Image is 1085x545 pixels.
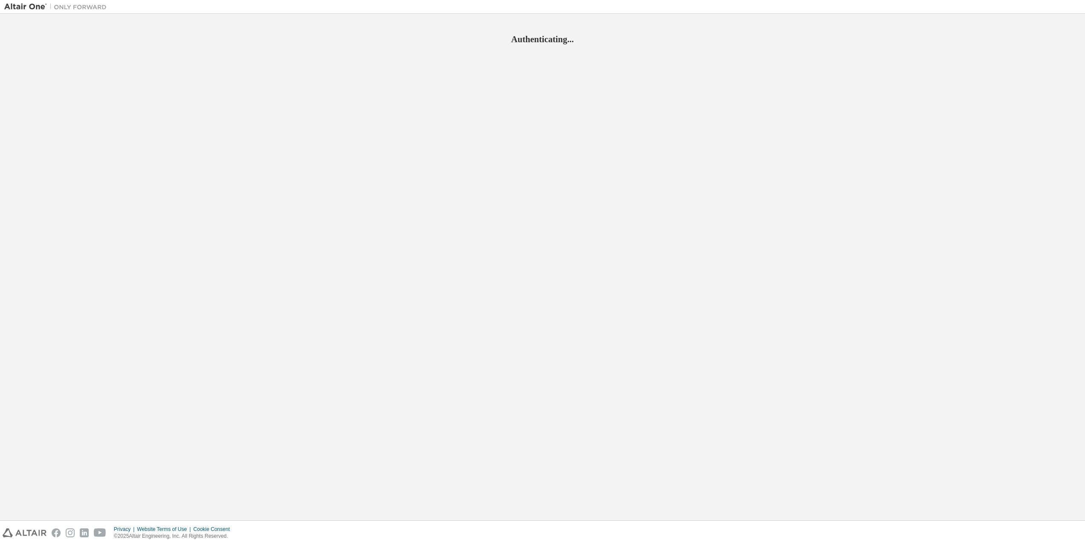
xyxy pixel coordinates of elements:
[114,533,235,540] p: © 2025 Altair Engineering, Inc. All Rights Reserved.
[3,528,46,537] img: altair_logo.svg
[52,528,61,537] img: facebook.svg
[114,526,137,533] div: Privacy
[4,34,1081,45] h2: Authenticating...
[4,3,111,11] img: Altair One
[137,526,193,533] div: Website Terms of Use
[80,528,89,537] img: linkedin.svg
[94,528,106,537] img: youtube.svg
[66,528,75,537] img: instagram.svg
[193,526,235,533] div: Cookie Consent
